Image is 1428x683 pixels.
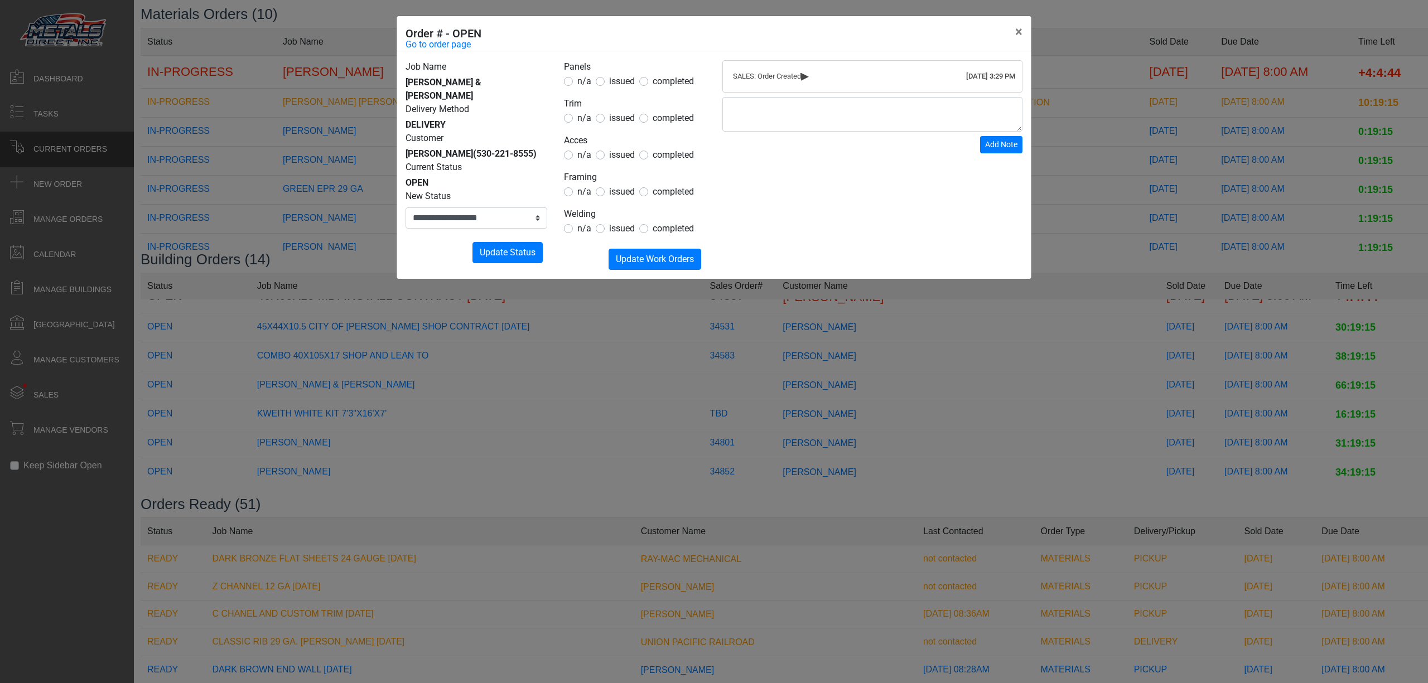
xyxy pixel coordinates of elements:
[801,72,809,79] span: ▸
[1006,16,1031,47] button: Close
[406,25,481,42] h5: Order # - OPEN
[653,223,694,234] span: completed
[653,113,694,123] span: completed
[985,140,1017,149] span: Add Note
[653,76,694,86] span: completed
[406,161,462,174] label: Current Status
[406,147,547,161] div: [PERSON_NAME]
[616,254,694,264] span: Update Work Orders
[480,247,535,258] span: Update Status
[564,171,706,185] legend: Framing
[653,186,694,197] span: completed
[406,118,547,132] div: DELIVERY
[609,186,635,197] span: issued
[406,176,547,190] div: OPEN
[653,149,694,160] span: completed
[406,132,443,145] label: Customer
[577,76,591,86] span: n/a
[564,207,706,222] legend: Welding
[609,76,635,86] span: issued
[609,249,701,270] button: Update Work Orders
[609,113,635,123] span: issued
[472,242,543,263] button: Update Status
[406,38,471,51] a: Go to order page
[609,149,635,160] span: issued
[980,136,1022,153] button: Add Note
[564,60,706,75] legend: Panels
[577,186,591,197] span: n/a
[564,134,706,148] legend: Acces
[733,71,1012,82] div: SALES: Order Created
[406,103,469,116] label: Delivery Method
[406,190,451,203] label: New Status
[577,223,591,234] span: n/a
[406,60,446,74] label: Job Name
[577,149,591,160] span: n/a
[966,71,1015,82] div: [DATE] 3:29 PM
[609,223,635,234] span: issued
[564,97,706,112] legend: Trim
[406,77,481,101] span: [PERSON_NAME] & [PERSON_NAME]
[577,113,591,123] span: n/a
[473,148,537,159] span: (530-221-8555)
